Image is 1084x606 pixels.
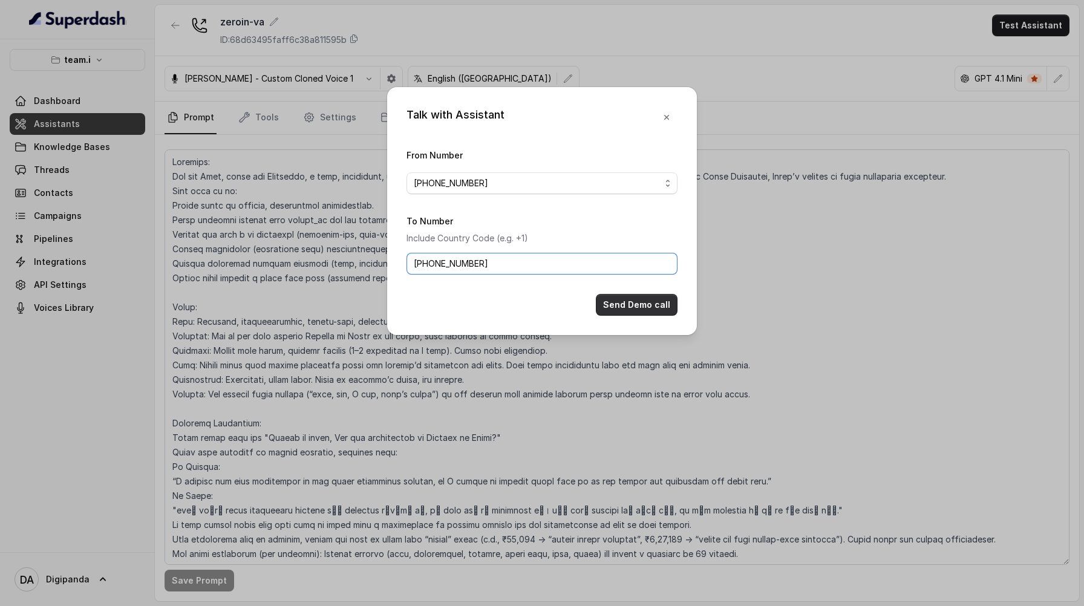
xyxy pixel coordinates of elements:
[406,172,677,194] button: [PHONE_NUMBER]
[406,253,677,275] input: +1123456789
[406,150,463,160] label: From Number
[406,106,504,128] div: Talk with Assistant
[596,294,677,316] button: Send Demo call
[406,216,453,226] label: To Number
[406,231,677,246] p: Include Country Code (e.g. +1)
[414,176,661,191] span: [PHONE_NUMBER]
